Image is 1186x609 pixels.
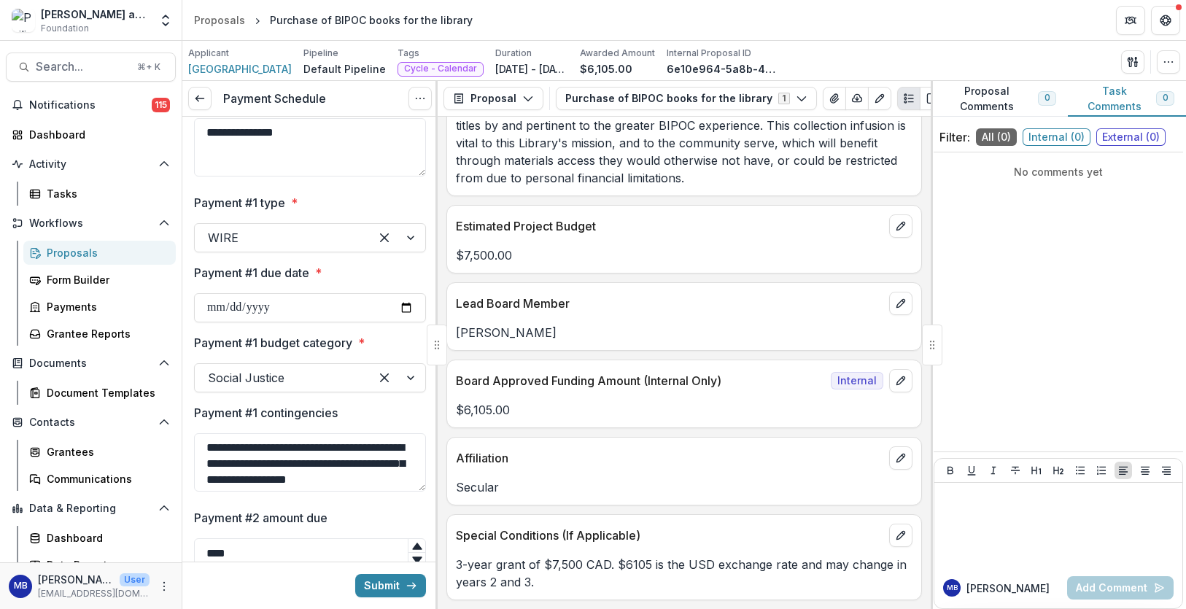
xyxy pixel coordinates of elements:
[897,87,920,110] button: Plaintext view
[29,416,152,429] span: Contacts
[194,404,338,422] p: Payment #1 contingencies
[966,581,1050,596] p: [PERSON_NAME]
[1023,128,1090,146] span: Internal ( 0 )
[556,87,817,110] button: Purchase of BIPOC books for the library1
[23,381,176,405] a: Document Templates
[580,47,655,60] p: Awarded Amount
[985,462,1002,479] button: Italicize
[6,93,176,117] button: Notifications115
[1044,93,1050,103] span: 0
[47,385,164,400] div: Document Templates
[303,47,338,60] p: Pipeline
[47,245,164,260] div: Proposals
[456,324,912,341] p: [PERSON_NAME]
[931,81,1068,117] button: Proposal Comments
[36,60,128,74] span: Search...
[29,99,152,112] span: Notifications
[188,47,229,60] p: Applicant
[976,128,1017,146] span: All ( 0 )
[47,530,164,546] div: Dashboard
[23,268,176,292] a: Form Builder
[456,247,912,264] p: $7,500.00
[23,553,176,577] a: Data Report
[373,366,396,389] div: Clear selected options
[6,152,176,176] button: Open Activity
[188,61,292,77] a: [GEOGRAPHIC_DATA]
[6,497,176,520] button: Open Data & Reporting
[47,299,164,314] div: Payments
[495,61,568,77] p: [DATE] - [DATE]
[1068,81,1186,117] button: Task Comments
[398,47,419,60] p: Tags
[456,527,883,544] p: Special Conditions (If Applicable)
[155,578,173,595] button: More
[6,411,176,434] button: Open Contacts
[456,401,912,419] p: $6,105.00
[41,7,150,22] div: [PERSON_NAME] and [PERSON_NAME] Foundation
[6,53,176,82] button: Search...
[939,164,1177,179] p: No comments yet
[456,449,883,467] p: Affiliation
[152,98,170,112] span: 115
[456,556,912,591] p: 3-year grant of $7,500 CAD. $6105 is the USD exchange rate and may change in years 2 and 3.
[1071,462,1089,479] button: Bullet List
[47,557,164,573] div: Data Report
[47,326,164,341] div: Grantee Reports
[831,372,883,389] span: Internal
[38,587,150,600] p: [EMAIL_ADDRESS][DOMAIN_NAME]
[29,217,152,230] span: Workflows
[404,63,477,74] span: Cycle - Calendar
[889,524,912,547] button: edit
[823,87,846,110] button: View Attached Files
[6,352,176,375] button: Open Documents
[23,295,176,319] a: Payments
[408,87,432,110] button: Options
[188,9,478,31] nav: breadcrumb
[6,212,176,235] button: Open Workflows
[38,572,114,587] p: [PERSON_NAME]
[1096,128,1166,146] span: External ( 0 )
[939,128,970,146] p: Filter:
[456,478,912,496] p: Secular
[155,6,176,35] button: Open entity switcher
[947,584,958,591] div: Melissa Bemel
[1116,6,1145,35] button: Partners
[223,92,326,106] h3: Payment Schedule
[303,61,386,77] p: Default Pipeline
[41,22,89,35] span: Foundation
[868,87,891,110] button: Edit as form
[270,12,473,28] div: Purchase of BIPOC books for the library
[23,322,176,346] a: Grantee Reports
[188,9,251,31] a: Proposals
[963,462,980,479] button: Underline
[29,127,164,142] div: Dashboard
[12,9,35,32] img: Philip and Muriel Berman Foundation
[23,241,176,265] a: Proposals
[47,272,164,287] div: Form Builder
[355,574,426,597] button: Submit
[889,292,912,315] button: edit
[23,467,176,491] a: Communications
[942,462,959,479] button: Bold
[456,372,825,389] p: Board Approved Funding Amount (Internal Only)
[23,440,176,464] a: Grantees
[667,47,751,60] p: Internal Proposal ID
[194,509,327,527] p: Payment #2 amount due
[920,87,943,110] button: PDF view
[1163,93,1168,103] span: 0
[1007,462,1024,479] button: Strike
[29,158,152,171] span: Activity
[667,61,776,77] p: 6e10e964-5a8b-47e8-a7a7-a4f03e567c39
[1028,462,1045,479] button: Heading 1
[580,61,632,77] p: $6,105.00
[134,59,163,75] div: ⌘ + K
[194,334,352,352] p: Payment #1 budget category
[47,186,164,201] div: Tasks
[14,581,28,591] div: Melissa Bemel
[889,369,912,392] button: edit
[1115,462,1132,479] button: Align Left
[443,87,543,110] button: Proposal
[1136,462,1154,479] button: Align Center
[120,573,150,586] p: User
